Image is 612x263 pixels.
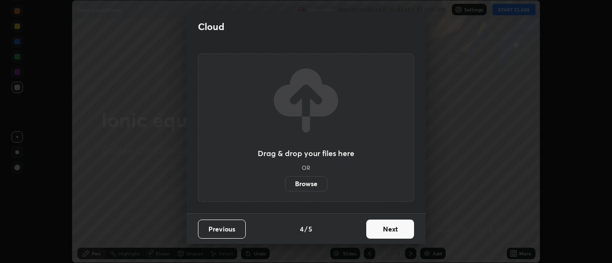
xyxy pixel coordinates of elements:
h4: 5 [308,224,312,234]
h3: Drag & drop your files here [258,149,354,157]
h5: OR [302,165,310,170]
h4: 4 [300,224,304,234]
h4: / [305,224,307,234]
h2: Cloud [198,21,224,33]
button: Previous [198,220,246,239]
button: Next [366,220,414,239]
